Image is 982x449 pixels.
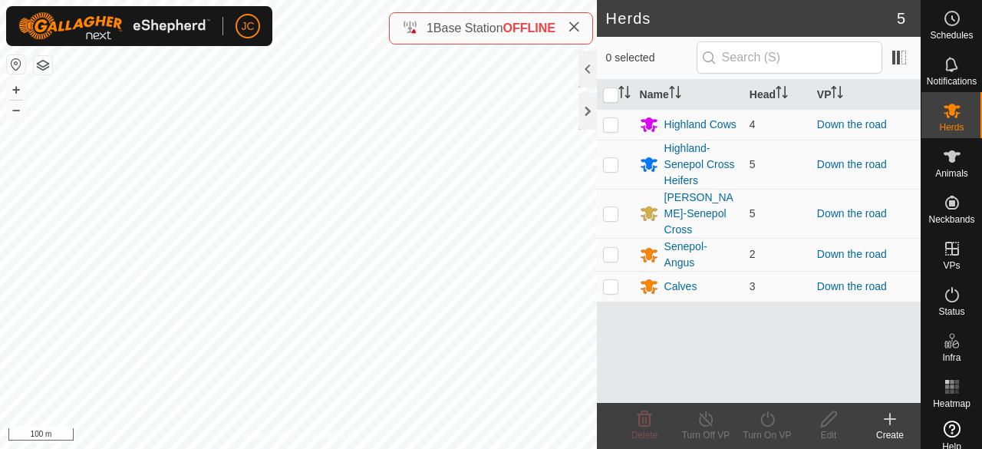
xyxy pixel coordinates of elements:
[7,55,25,74] button: Reset Map
[811,80,921,110] th: VP
[618,88,631,101] p-sorticon: Activate to sort
[933,399,970,408] span: Heatmap
[817,280,887,292] a: Down the road
[503,21,555,35] span: OFFLINE
[697,41,882,74] input: Search (S)
[939,123,964,132] span: Herds
[935,169,968,178] span: Animals
[7,81,25,99] button: +
[238,429,295,443] a: Privacy Policy
[606,9,897,28] h2: Herds
[675,428,736,442] div: Turn Off VP
[669,88,681,101] p-sorticon: Activate to sort
[750,207,756,220] span: 5
[241,18,254,35] span: JC
[433,21,503,35] span: Base Station
[750,248,756,260] span: 2
[18,12,210,40] img: Gallagher Logo
[943,261,960,270] span: VPs
[313,429,358,443] a: Contact Us
[34,56,52,74] button: Map Layers
[750,158,756,170] span: 5
[831,88,843,101] p-sorticon: Activate to sort
[743,80,811,110] th: Head
[664,279,697,295] div: Calves
[930,31,973,40] span: Schedules
[750,118,756,130] span: 4
[817,207,887,220] a: Down the road
[817,118,887,130] a: Down the road
[859,428,921,442] div: Create
[776,88,788,101] p-sorticon: Activate to sort
[664,140,737,189] div: Highland-Senepol Cross Heifers
[927,77,977,86] span: Notifications
[427,21,433,35] span: 1
[736,428,798,442] div: Turn On VP
[7,101,25,119] button: –
[942,353,961,362] span: Infra
[817,248,887,260] a: Down the road
[664,117,736,133] div: Highland Cows
[817,158,887,170] a: Down the road
[938,307,964,316] span: Status
[631,430,658,441] span: Delete
[928,215,974,224] span: Neckbands
[606,50,697,66] span: 0 selected
[897,7,905,30] span: 5
[750,280,756,292] span: 3
[664,239,737,271] div: Senepol-Angus
[664,190,737,238] div: [PERSON_NAME]-Senepol Cross
[798,428,859,442] div: Edit
[634,80,743,110] th: Name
